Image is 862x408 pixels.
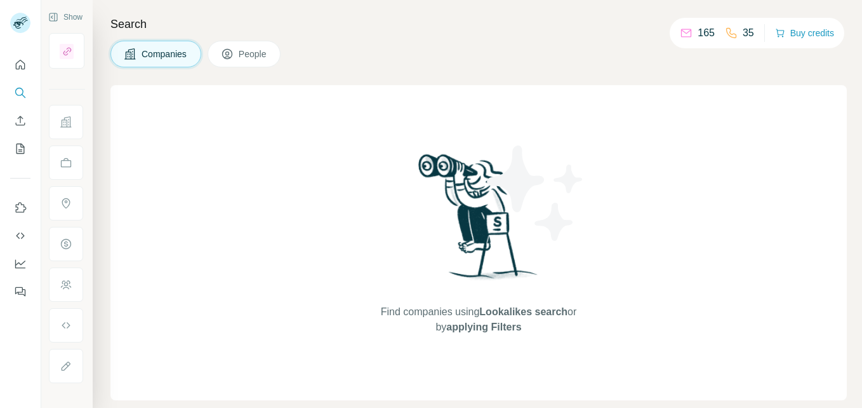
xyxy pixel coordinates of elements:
span: Companies [142,48,188,60]
span: Find companies using or by [377,304,580,335]
h4: Search [110,15,847,33]
span: People [239,48,268,60]
button: Use Surfe on LinkedIn [10,196,30,219]
button: My lists [10,137,30,160]
img: Surfe Illustration - Stars [479,136,593,250]
img: Surfe Illustration - Woman searching with binoculars [413,151,545,292]
button: Use Surfe API [10,224,30,247]
button: Show [39,8,91,27]
button: Enrich CSV [10,109,30,132]
button: Search [10,81,30,104]
p: 165 [698,25,715,41]
p: 35 [743,25,754,41]
button: Dashboard [10,252,30,275]
button: Quick start [10,53,30,76]
button: Feedback [10,280,30,303]
span: applying Filters [446,322,521,332]
button: Buy credits [775,24,834,42]
span: Lookalikes search [479,306,567,317]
